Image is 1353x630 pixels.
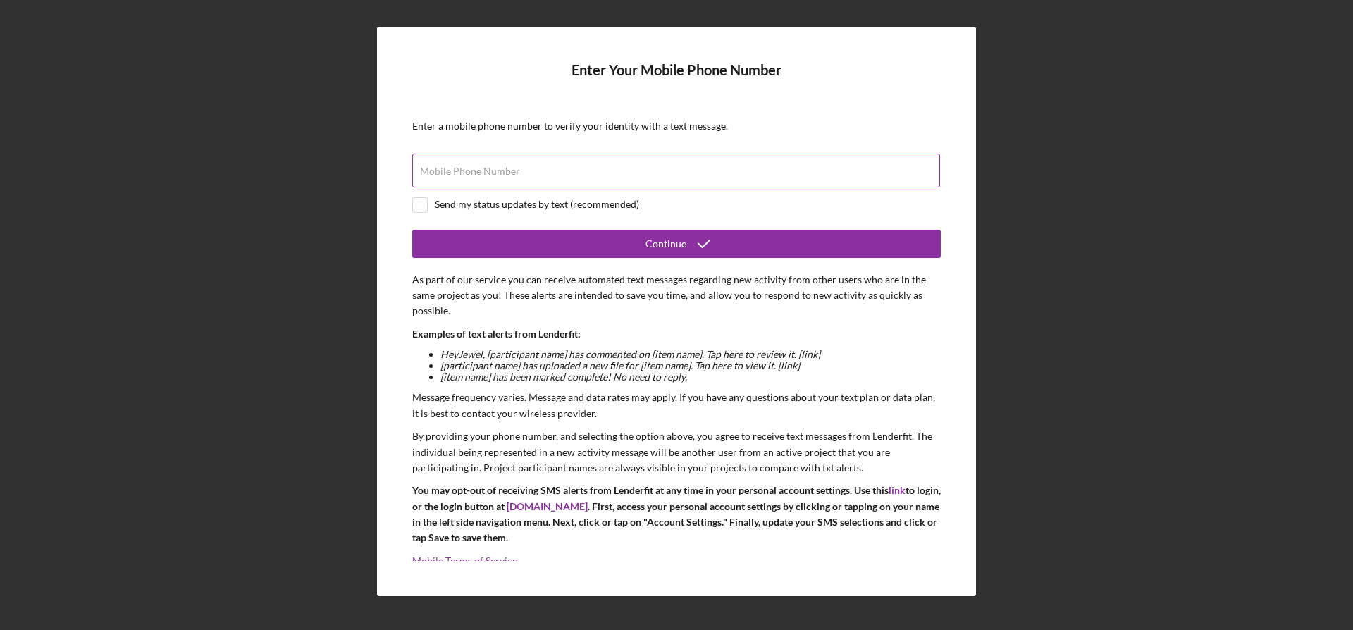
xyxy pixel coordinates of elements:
[412,483,941,546] p: You may opt-out of receiving SMS alerts from Lenderfit at any time in your personal account setti...
[440,371,941,383] li: [item name] has been marked complete! No need to reply.
[440,360,941,371] li: [participant name] has uploaded a new file for [item name]. Tap here to view it. [link]
[645,230,686,258] div: Continue
[412,62,941,99] h4: Enter Your Mobile Phone Number
[420,166,520,177] label: Mobile Phone Number
[440,349,941,360] li: Hey Jewel , [participant name] has commented on [item name]. Tap here to review it. [link]
[412,272,941,319] p: As part of our service you can receive automated text messages regarding new activity from other ...
[412,121,941,132] div: Enter a mobile phone number to verify your identity with a text message.
[412,390,941,421] p: Message frequency varies. Message and data rates may apply. If you have any questions about your ...
[435,199,639,210] div: Send my status updates by text (recommended)
[412,555,517,567] a: Mobile Terms of Service
[412,326,941,342] p: Examples of text alerts from Lenderfit:
[412,428,941,476] p: By providing your phone number, and selecting the option above, you agree to receive text message...
[412,230,941,258] button: Continue
[889,484,906,496] a: link
[507,500,588,512] a: [DOMAIN_NAME]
